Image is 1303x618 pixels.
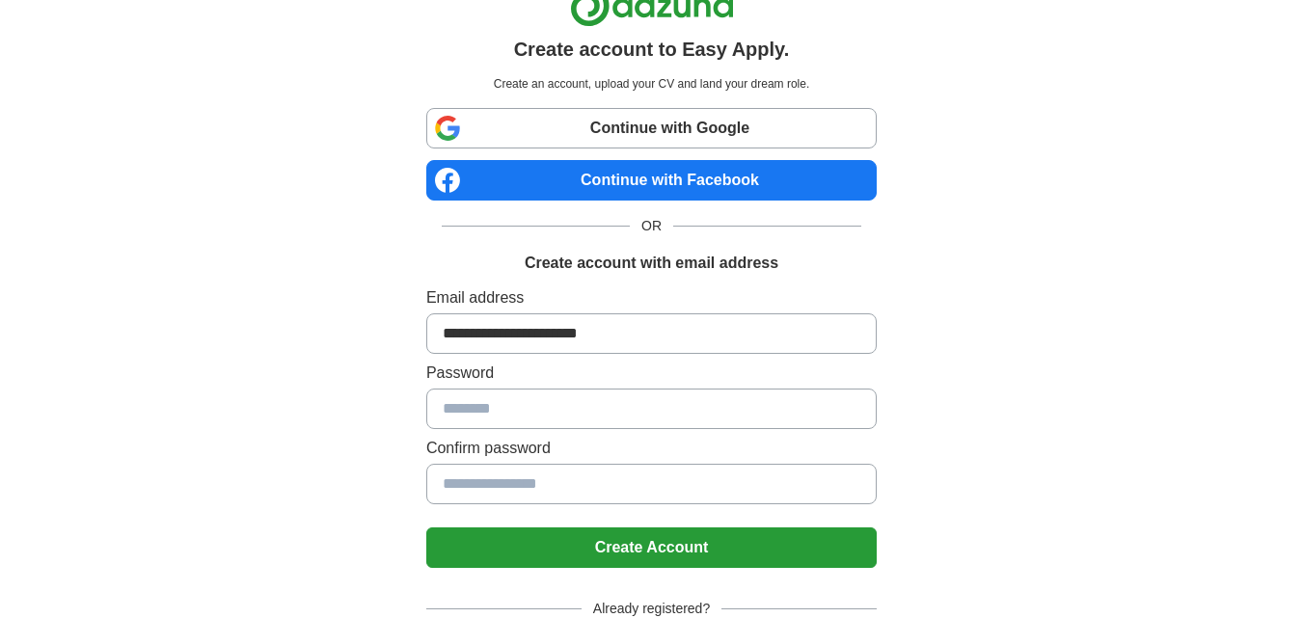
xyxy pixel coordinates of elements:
h1: Create account to Easy Apply. [514,35,790,64]
span: OR [630,216,673,236]
button: Create Account [426,527,877,568]
h1: Create account with email address [525,252,778,275]
label: Password [426,362,877,385]
label: Email address [426,286,877,309]
p: Create an account, upload your CV and land your dream role. [430,75,873,93]
label: Confirm password [426,437,877,460]
a: Continue with Google [426,108,877,148]
a: Continue with Facebook [426,160,877,201]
